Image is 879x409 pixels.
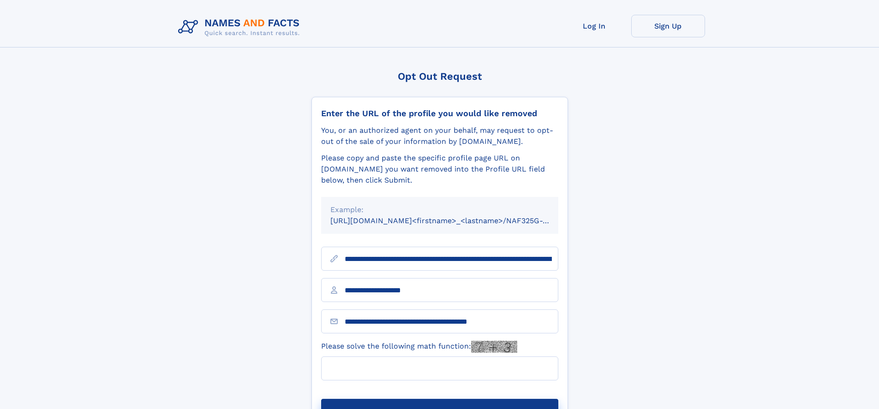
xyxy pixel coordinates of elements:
[321,125,558,147] div: You, or an authorized agent on your behalf, may request to opt-out of the sale of your informatio...
[174,15,307,40] img: Logo Names and Facts
[557,15,631,37] a: Log In
[330,204,549,215] div: Example:
[330,216,576,225] small: [URL][DOMAIN_NAME]<firstname>_<lastname>/NAF325G-xxxxxxxx
[321,108,558,119] div: Enter the URL of the profile you would like removed
[321,341,517,353] label: Please solve the following math function:
[631,15,705,37] a: Sign Up
[321,153,558,186] div: Please copy and paste the specific profile page URL on [DOMAIN_NAME] you want removed into the Pr...
[311,71,568,82] div: Opt Out Request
